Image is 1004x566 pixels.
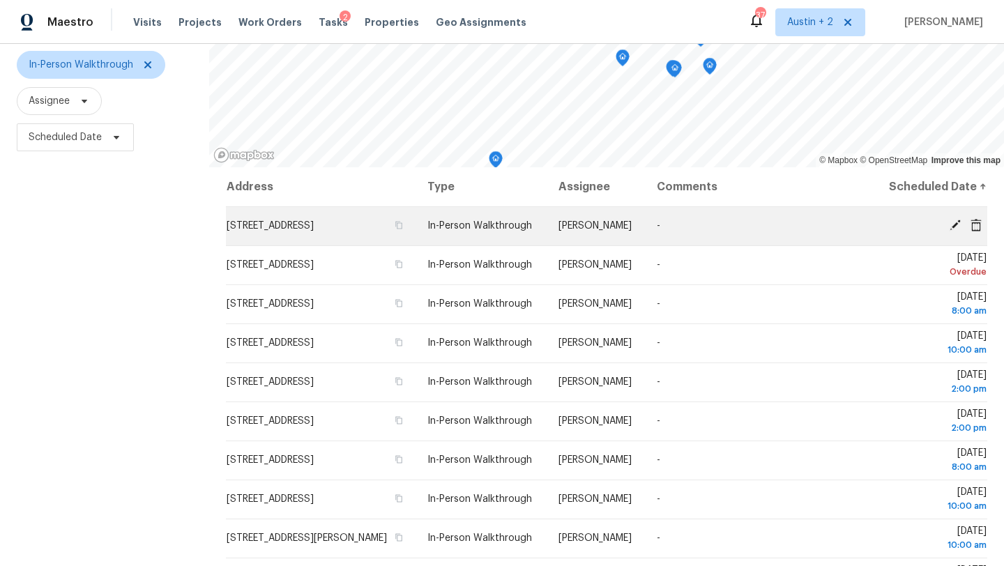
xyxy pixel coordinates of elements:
[558,416,632,426] span: [PERSON_NAME]
[558,299,632,309] span: [PERSON_NAME]
[885,331,987,357] span: [DATE]
[666,60,680,82] div: Map marker
[547,167,646,206] th: Assignee
[657,533,660,543] span: -
[393,492,405,505] button: Copy Address
[393,453,405,466] button: Copy Address
[427,533,532,543] span: In-Person Walkthrough
[931,155,1001,165] a: Improve this map
[427,455,532,465] span: In-Person Walkthrough
[227,494,314,504] span: [STREET_ADDRESS]
[227,416,314,426] span: [STREET_ADDRESS]
[393,531,405,544] button: Copy Address
[668,61,682,82] div: Map marker
[945,219,966,231] span: Edit
[966,219,987,231] span: Cancel
[227,455,314,465] span: [STREET_ADDRESS]
[29,94,70,108] span: Assignee
[340,10,351,24] div: 2
[885,253,987,279] span: [DATE]
[885,304,987,318] div: 8:00 am
[657,455,660,465] span: -
[558,494,632,504] span: [PERSON_NAME]
[227,338,314,348] span: [STREET_ADDRESS]
[885,409,987,435] span: [DATE]
[427,299,532,309] span: In-Person Walkthrough
[885,448,987,474] span: [DATE]
[558,455,632,465] span: [PERSON_NAME]
[427,260,532,270] span: In-Person Walkthrough
[436,15,526,29] span: Geo Assignments
[227,533,387,543] span: [STREET_ADDRESS][PERSON_NAME]
[616,49,630,71] div: Map marker
[178,15,222,29] span: Projects
[319,17,348,27] span: Tasks
[885,487,987,513] span: [DATE]
[558,338,632,348] span: [PERSON_NAME]
[393,375,405,388] button: Copy Address
[657,221,660,231] span: -
[393,336,405,349] button: Copy Address
[885,421,987,435] div: 2:00 pm
[133,15,162,29] span: Visits
[885,460,987,474] div: 8:00 am
[226,167,416,206] th: Address
[885,538,987,552] div: 10:00 am
[657,338,660,348] span: -
[47,15,93,29] span: Maestro
[558,377,632,387] span: [PERSON_NAME]
[885,499,987,513] div: 10:00 am
[558,260,632,270] span: [PERSON_NAME]
[657,416,660,426] span: -
[427,221,532,231] span: In-Person Walkthrough
[227,299,314,309] span: [STREET_ADDRESS]
[703,58,717,79] div: Map marker
[227,221,314,231] span: [STREET_ADDRESS]
[29,130,102,144] span: Scheduled Date
[558,221,632,231] span: [PERSON_NAME]
[899,15,983,29] span: [PERSON_NAME]
[365,15,419,29] span: Properties
[227,377,314,387] span: [STREET_ADDRESS]
[393,219,405,231] button: Copy Address
[657,260,660,270] span: -
[885,526,987,552] span: [DATE]
[885,265,987,279] div: Overdue
[885,292,987,318] span: [DATE]
[238,15,302,29] span: Work Orders
[860,155,927,165] a: OpenStreetMap
[427,338,532,348] span: In-Person Walkthrough
[885,343,987,357] div: 10:00 am
[657,494,660,504] span: -
[755,8,765,22] div: 37
[393,258,405,270] button: Copy Address
[416,167,547,206] th: Type
[393,297,405,309] button: Copy Address
[874,167,987,206] th: Scheduled Date ↑
[646,167,874,206] th: Comments
[427,494,532,504] span: In-Person Walkthrough
[227,260,314,270] span: [STREET_ADDRESS]
[787,15,833,29] span: Austin + 2
[558,533,632,543] span: [PERSON_NAME]
[819,155,858,165] a: Mapbox
[29,58,133,72] span: In-Person Walkthrough
[885,382,987,396] div: 2:00 pm
[657,299,660,309] span: -
[489,151,503,173] div: Map marker
[427,416,532,426] span: In-Person Walkthrough
[885,370,987,396] span: [DATE]
[393,414,405,427] button: Copy Address
[657,377,660,387] span: -
[427,377,532,387] span: In-Person Walkthrough
[213,147,275,163] a: Mapbox homepage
